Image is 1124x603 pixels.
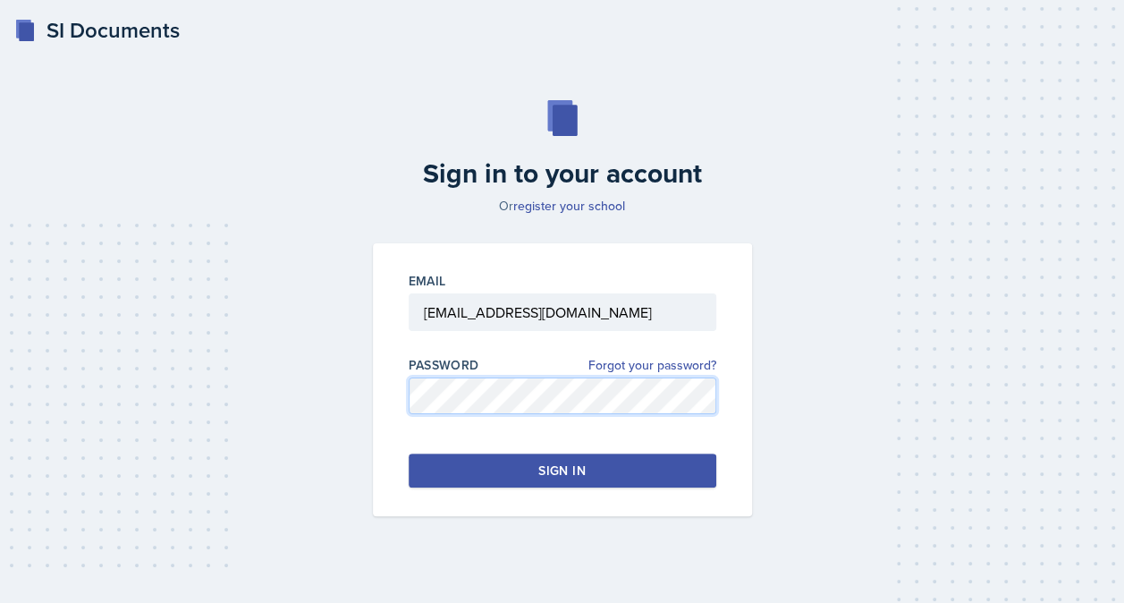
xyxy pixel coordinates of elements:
[362,157,763,190] h2: Sign in to your account
[409,454,716,488] button: Sign in
[588,356,716,375] a: Forgot your password?
[409,293,716,331] input: Email
[513,197,625,215] a: register your school
[409,272,446,290] label: Email
[409,356,479,374] label: Password
[362,197,763,215] p: Or
[538,462,585,480] div: Sign in
[14,14,180,47] a: SI Documents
